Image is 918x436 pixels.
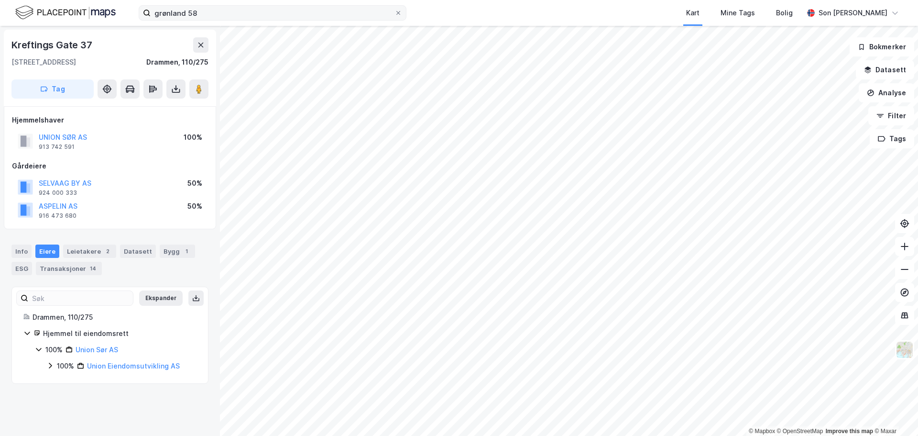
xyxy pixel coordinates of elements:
[749,428,775,435] a: Mapbox
[88,264,98,273] div: 14
[160,245,195,258] div: Bygg
[63,245,116,258] div: Leietakere
[39,143,75,151] div: 913 742 591
[859,83,914,102] button: Analyse
[896,341,914,359] img: Z
[35,245,59,258] div: Eiere
[777,428,823,435] a: OpenStreetMap
[11,79,94,99] button: Tag
[11,37,94,53] div: Kreftings Gate 37
[870,129,914,148] button: Tags
[182,246,191,256] div: 1
[12,114,208,126] div: Hjemmelshaver
[103,246,112,256] div: 2
[33,312,197,323] div: Drammen, 110/275
[819,7,887,19] div: Son [PERSON_NAME]
[11,262,32,275] div: ESG
[870,390,918,436] div: Kontrollprogram for chat
[87,362,180,370] a: Union Eiendomsutvikling AS
[686,7,699,19] div: Kart
[721,7,755,19] div: Mine Tags
[11,56,76,68] div: [STREET_ADDRESS]
[39,189,77,197] div: 924 000 333
[15,4,116,21] img: logo.f888ab2527a4732fd821a326f86c7f29.svg
[184,132,202,143] div: 100%
[151,6,394,20] input: Søk på adresse, matrikkel, gårdeiere, leietakere eller personer
[39,212,76,220] div: 916 473 680
[856,60,914,79] button: Datasett
[120,245,156,258] div: Datasett
[826,428,873,435] a: Improve this map
[776,7,793,19] div: Bolig
[28,291,133,305] input: Søk
[43,328,197,339] div: Hjemmel til eiendomsrett
[76,346,118,354] a: Union Sør AS
[187,178,202,189] div: 50%
[187,201,202,212] div: 50%
[146,56,208,68] div: Drammen, 110/275
[12,160,208,172] div: Gårdeiere
[11,245,32,258] div: Info
[870,390,918,436] iframe: Chat Widget
[850,37,914,56] button: Bokmerker
[868,106,914,125] button: Filter
[57,360,74,372] div: 100%
[139,291,183,306] button: Ekspander
[45,344,63,356] div: 100%
[36,262,102,275] div: Transaksjoner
